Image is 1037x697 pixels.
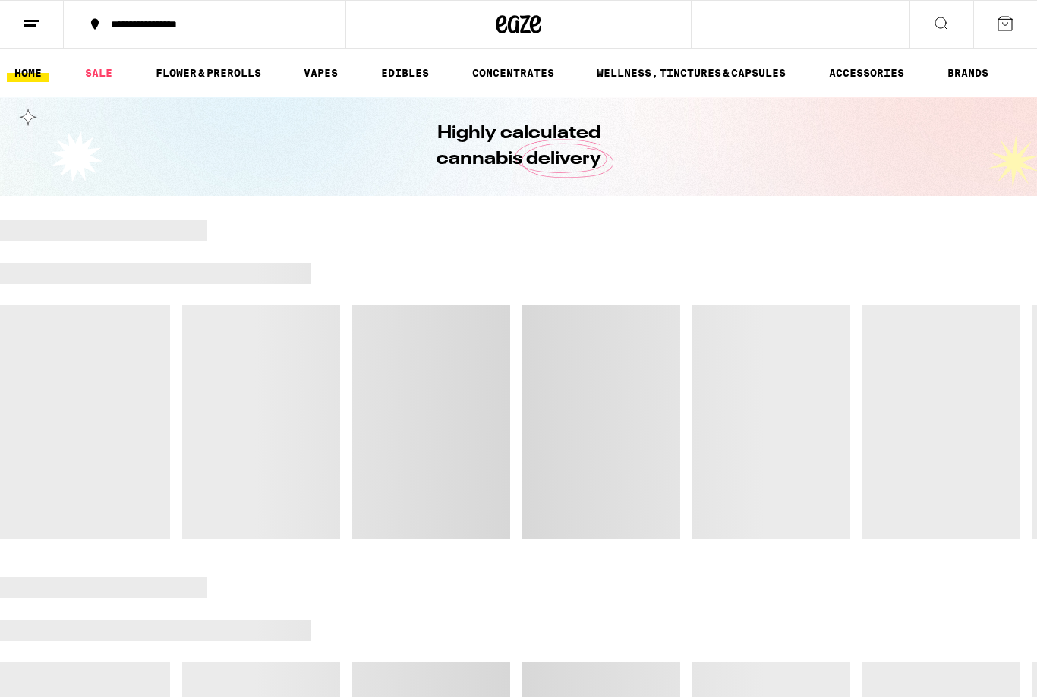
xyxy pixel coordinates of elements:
[374,64,437,82] a: EDIBLES
[77,64,120,82] a: SALE
[148,64,269,82] a: FLOWER & PREROLLS
[821,64,912,82] a: ACCESSORIES
[940,64,996,82] button: BRANDS
[296,64,345,82] a: VAPES
[589,64,793,82] a: WELLNESS, TINCTURES & CAPSULES
[7,64,49,82] a: HOME
[939,651,1022,689] iframe: Opens a widget where you can find more information
[465,64,562,82] a: CONCENTRATES
[393,121,644,172] h1: Highly calculated cannabis delivery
